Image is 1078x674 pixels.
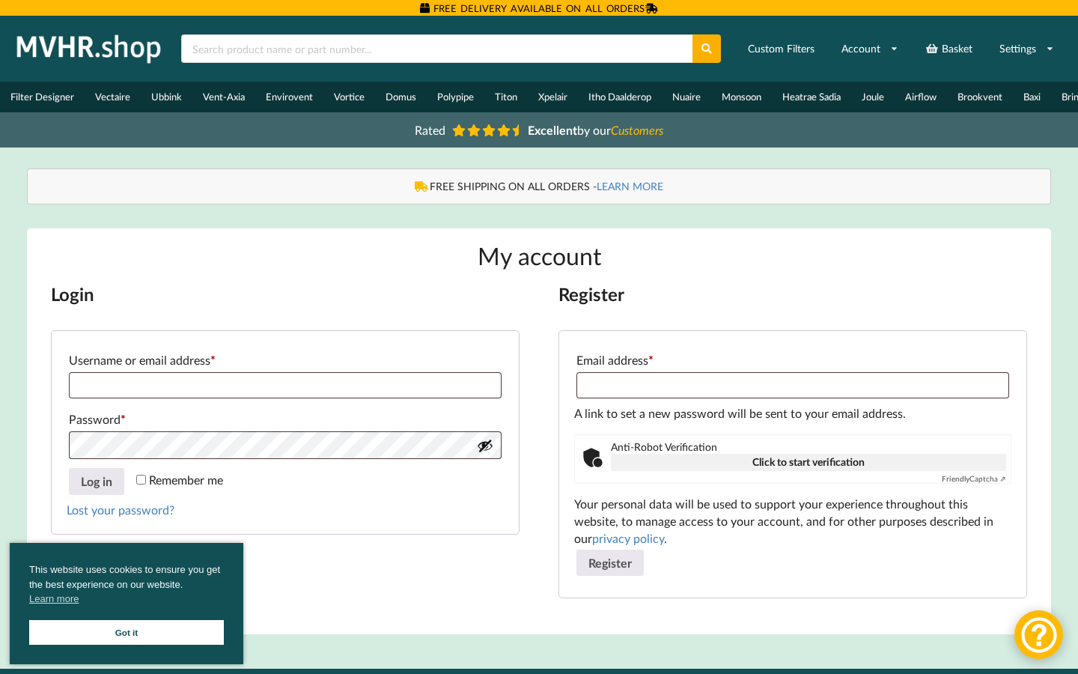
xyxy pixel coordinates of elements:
input: Search product name or part number... [181,34,692,63]
a: cookies - Learn more [29,592,79,607]
img: mvhr.shop.png [10,30,168,67]
h2: Register [558,283,1027,306]
a: Envirovent [255,82,323,112]
a: Joule [851,82,895,112]
div: FREE SHIPPING ON ALL ORDERS - [43,179,1035,194]
a: Ubbink [141,82,192,112]
span: Rated [415,123,445,137]
a: Itho Daalderop [578,82,662,112]
a: Got it cookie [29,620,224,645]
a: FriendlyCaptcha ⇗ [942,474,1006,483]
a: LEARN MORE [597,180,663,192]
i: Customers [611,123,663,137]
label: Username or email address [69,348,502,372]
b: Friendly [942,474,969,483]
a: privacy policy [592,531,664,545]
button: Click to start verification [611,454,1006,471]
a: Settings [990,35,1064,62]
b: Excellent [528,123,577,137]
a: Vortice [323,82,375,112]
a: Custom Filters [738,35,824,62]
a: Nuaire [662,82,711,112]
a: Brookvent [947,82,1013,112]
span: Remember me [149,473,223,487]
span: This website uses cookies to ensure you get the best experience on our website. [29,562,224,610]
a: Rated Excellentby ourCustomers [404,118,674,142]
span: Anti-Robot Verification [611,441,1006,454]
a: Basket [916,35,982,62]
button: Show password [477,437,493,454]
a: Titon [484,82,528,112]
a: Domus [375,82,427,112]
p: Your personal data will be used to support your experience throughout this website, to manage acc... [574,496,1011,547]
input: Remember me [136,475,146,485]
a: Heatrae Sadia [772,82,851,112]
button: Register [576,550,644,577]
a: Xpelair [528,82,578,112]
a: Lost your password? [67,503,174,517]
a: Baxi [1013,82,1051,112]
h1: My account [51,240,1027,271]
p: A link to set a new password will be sent to your email address. [574,405,1011,422]
a: Vectaire [85,82,141,112]
div: cookieconsent [10,543,243,664]
button: Log in [69,468,124,495]
a: Vent-Axia [192,82,255,112]
label: Email address [576,348,1009,372]
a: Airflow [895,82,947,112]
span: by our [528,123,663,137]
label: Password [69,407,502,431]
h2: Login [51,283,520,306]
a: Polypipe [427,82,484,112]
a: Account [832,35,908,62]
a: Monsoon [711,82,772,112]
